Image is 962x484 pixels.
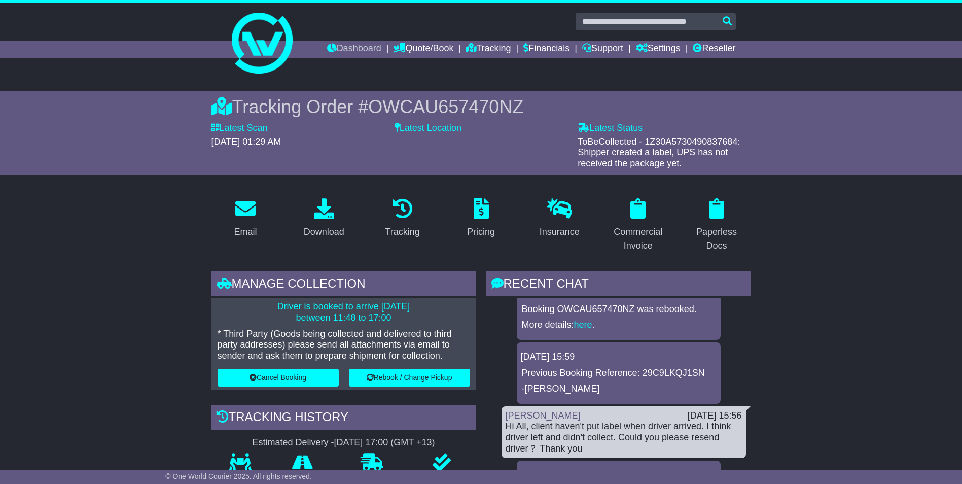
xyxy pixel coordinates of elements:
a: Tracking [466,41,511,58]
div: Hi All, client haven't put label when driver arrived. I think driver left and didn't collect. Cou... [506,421,742,454]
div: Tracking Order # [211,96,751,118]
label: Latest Location [395,123,461,134]
button: Cancel Booking [218,369,339,387]
a: Pricing [460,195,502,243]
a: Download [297,195,351,243]
p: * Third Party (Goods being collected and delivered to third party addresses) please send all atta... [218,329,470,362]
a: Insurance [533,195,586,243]
a: Commercial Invoice [604,195,672,256]
div: Commercial Invoice [611,225,666,253]
label: Latest Scan [211,123,268,134]
div: Email [234,225,257,239]
a: Paperless Docs [683,195,751,256]
div: Tracking history [211,405,476,432]
span: © One World Courier 2025. All rights reserved. [165,472,312,480]
div: Manage collection [211,271,476,299]
label: Latest Status [578,123,643,134]
div: Insurance [540,225,580,239]
div: RECENT CHAT [486,271,751,299]
a: [PERSON_NAME] [506,410,581,421]
a: Quote/Book [394,41,453,58]
a: Reseller [693,41,735,58]
button: Rebook / Change Pickup [349,369,470,387]
p: Previous Booking Reference: 29C9LKQJ1SN [522,368,716,379]
div: [DATE] 15:56 [688,410,742,422]
span: OWCAU657470NZ [368,96,523,117]
p: Driver is booked to arrive [DATE] between 11:48 to 17:00 [218,301,470,323]
div: Tracking [385,225,419,239]
span: ToBeCollected - 1Z30A5730490837684: Shipper created a label, UPS has not received the package yet. [578,136,740,168]
div: Estimated Delivery - [211,437,476,448]
a: Email [227,195,263,243]
div: Pricing [467,225,495,239]
a: Dashboard [327,41,381,58]
p: Booking OWCAU657470NZ was rebooked. [522,304,716,315]
a: here [574,320,592,330]
div: Download [304,225,344,239]
a: Support [582,41,623,58]
p: More details: . [522,320,716,331]
div: Paperless Docs [689,225,744,253]
div: [DATE] 15:59 [521,352,717,363]
a: Settings [636,41,681,58]
p: -[PERSON_NAME] [522,384,716,395]
div: [DATE] 17:00 (GMT +13) [334,437,435,448]
span: [DATE] 01:29 AM [211,136,281,147]
a: Financials [523,41,569,58]
a: Tracking [378,195,426,243]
